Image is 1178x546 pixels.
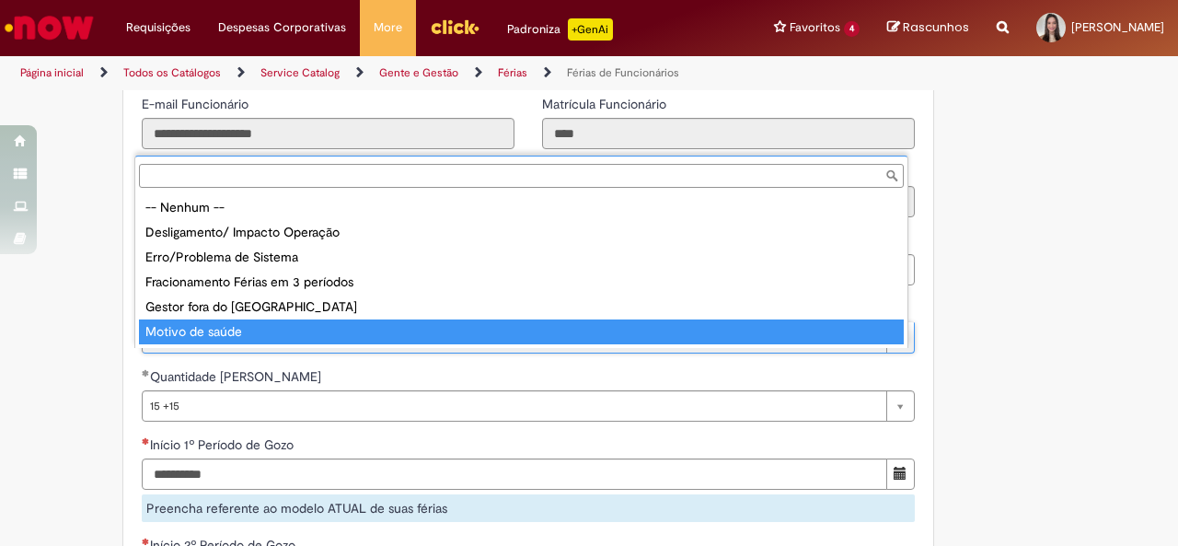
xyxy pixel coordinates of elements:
[139,220,904,245] div: Desligamento/ Impacto Operação
[139,319,904,344] div: Motivo de saúde
[139,270,904,295] div: Fracionamento Férias em 3 períodos
[139,245,904,270] div: Erro/Problema de Sistema
[139,295,904,319] div: Gestor fora do [GEOGRAPHIC_DATA]
[135,192,907,348] ul: Motivo da Exceção
[139,195,904,220] div: -- Nenhum --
